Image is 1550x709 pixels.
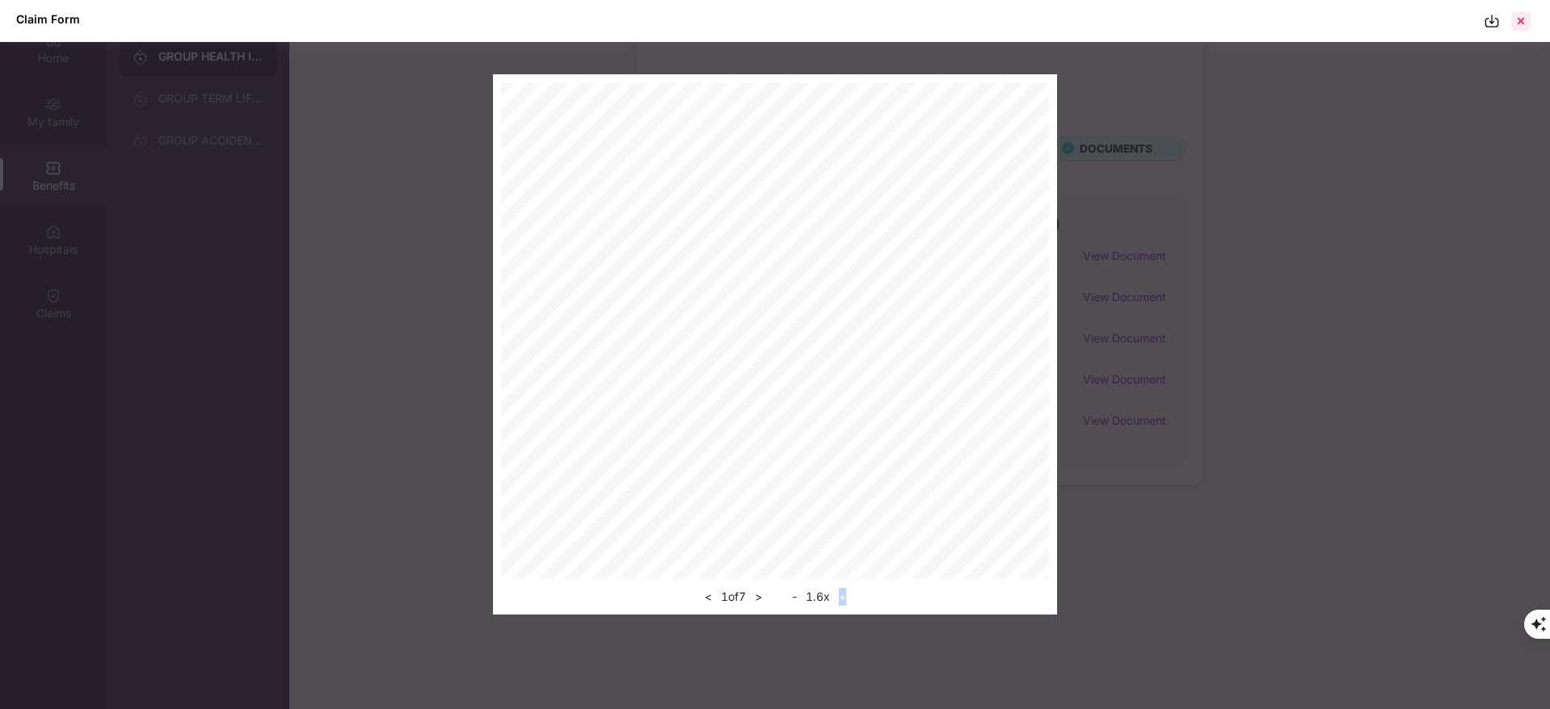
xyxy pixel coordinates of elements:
[787,587,802,606] button: -
[1484,13,1500,29] img: svg+xml;base64,PHN2ZyBpZD0iRG93bmxvYWQtMzJ4MzIiIHhtbG5zPSJodHRwOi8vd3d3LnczLm9yZy8yMDAwL3N2ZyIgd2...
[787,587,851,606] div: 1.6 x
[700,587,717,606] button: <
[834,587,851,606] button: +
[700,587,767,606] div: 1 of 7
[16,12,80,26] div: Claim Form
[750,587,767,606] button: >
